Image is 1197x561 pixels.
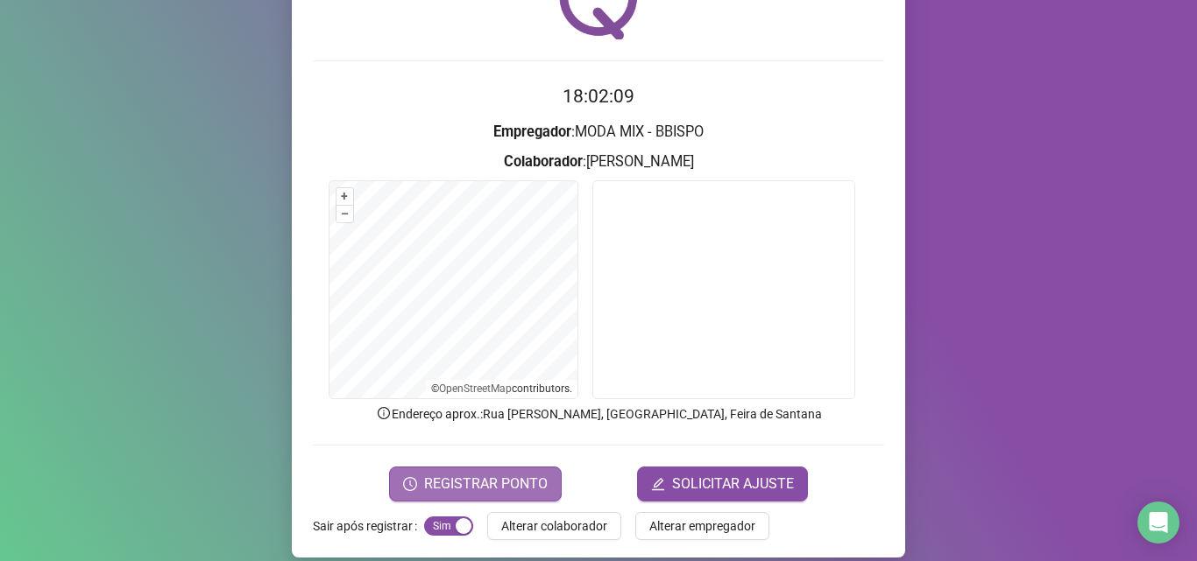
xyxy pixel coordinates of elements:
[313,121,884,144] h3: : MODA MIX - BBISPO
[637,466,808,501] button: editSOLICITAR AJUSTE
[635,512,769,540] button: Alterar empregador
[313,151,884,173] h3: : [PERSON_NAME]
[403,477,417,491] span: clock-circle
[439,382,512,395] a: OpenStreetMap
[563,86,634,107] time: 18:02:09
[313,512,424,540] label: Sair após registrar
[504,153,583,170] strong: Colaborador
[389,466,562,501] button: REGISTRAR PONTO
[313,404,884,424] p: Endereço aprox. : Rua [PERSON_NAME], [GEOGRAPHIC_DATA], Feira de Santana
[336,188,353,205] button: +
[1137,501,1179,543] div: Open Intercom Messenger
[501,516,607,536] span: Alterar colaborador
[672,473,794,494] span: SOLICITAR AJUSTE
[493,123,571,140] strong: Empregador
[651,477,665,491] span: edit
[336,206,353,222] button: –
[487,512,621,540] button: Alterar colaborador
[424,473,548,494] span: REGISTRAR PONTO
[431,382,572,395] li: © contributors.
[649,516,755,536] span: Alterar empregador
[376,405,392,421] span: info-circle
